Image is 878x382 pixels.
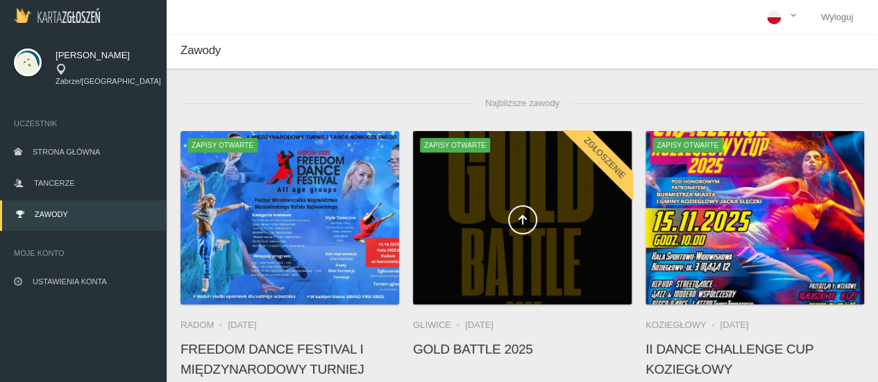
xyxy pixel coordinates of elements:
[645,131,864,304] img: II Dance Challenge Cup KOZIEGŁOWY
[187,138,258,152] span: Zapisy otwarte
[413,318,465,332] li: Gliwice
[720,318,748,332] li: [DATE]
[180,131,399,304] a: FREEDOM DANCE FESTIVAL I Międzynarodowy Turniej Tańca NowoczesnegoZapisy otwarte
[474,89,571,117] span: Najbliższe zawody
[645,318,720,332] li: Koziegłowy
[420,138,490,152] span: Zapisy otwarte
[14,8,100,23] img: Logo
[14,116,153,130] span: Uczestnik
[228,318,256,332] li: [DATE]
[33,148,100,156] span: Strona główna
[413,339,632,359] h4: Gold Battle 2025
[645,131,864,304] a: II Dance Challenge Cup KOZIEGŁOWYZapisy otwarte
[56,49,161,62] span: [PERSON_NAME]
[652,138,723,152] span: Zapisy otwarte
[560,114,648,202] div: Zgłoszenie
[465,318,493,332] li: [DATE]
[645,339,864,379] h4: II Dance Challenge Cup KOZIEGŁOWY
[14,246,153,260] span: Moje konto
[33,277,107,286] span: Ustawienia konta
[180,131,399,304] img: FREEDOM DANCE FESTIVAL I Międzynarodowy Turniej Tańca Nowoczesnego
[413,131,632,304] a: Gold Battle 2025Zapisy otwarteZgłoszenie
[56,64,161,87] div: Zabrze/[GEOGRAPHIC_DATA]
[35,210,68,218] span: Zawody
[14,49,42,76] img: svg
[180,318,228,332] li: Radom
[180,44,221,57] span: Zawody
[34,179,74,187] span: Tancerze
